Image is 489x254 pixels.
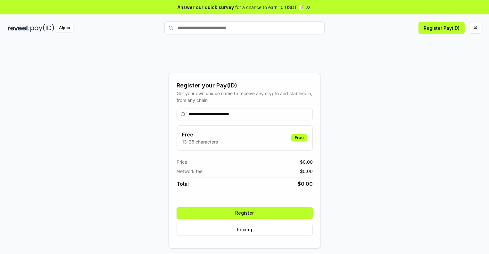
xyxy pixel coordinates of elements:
[8,24,29,32] img: reveel_dark
[300,168,313,175] span: $ 0.00
[177,224,313,235] button: Pricing
[235,4,304,11] span: for a chance to earn 10 USDT 📝
[300,159,313,165] span: $ 0.00
[182,131,218,138] h3: Free
[55,24,73,32] div: Alpha
[178,4,234,11] span: Answer our quick survey
[291,134,307,141] div: Free
[177,207,313,219] button: Register
[177,168,203,175] span: Network fee
[177,159,187,165] span: Price
[177,180,189,188] span: Total
[177,90,313,103] div: Get your own unique name to receive any crypto and stablecoin, from any chain
[298,180,313,188] span: $ 0.00
[177,81,313,90] div: Register your Pay(ID)
[182,138,218,145] p: 13-25 characters
[419,22,465,34] button: Register Pay(ID)
[30,24,54,32] img: pay_id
